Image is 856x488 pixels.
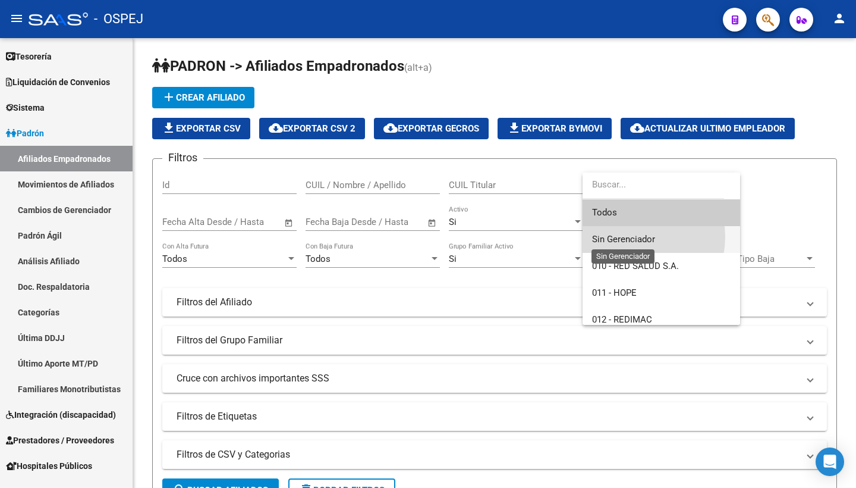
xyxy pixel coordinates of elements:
input: dropdown search [583,171,724,198]
span: Todos [592,199,731,226]
span: Sin Gerenciador [592,234,655,245]
span: 011 - HOPE [592,287,637,298]
div: Open Intercom Messenger [816,448,844,476]
span: 010 - RED SALUD S.A. [592,261,679,271]
span: 012 - REDIMAC [592,314,652,325]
